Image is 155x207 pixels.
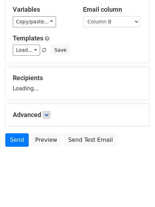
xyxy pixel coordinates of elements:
[120,173,155,207] iframe: Chat Widget
[83,6,143,13] h5: Email column
[13,74,142,93] div: Loading...
[31,133,62,147] a: Preview
[13,74,142,82] h5: Recipients
[63,133,117,147] a: Send Test Email
[13,34,43,42] a: Templates
[13,16,56,27] a: Copy/paste...
[13,111,142,119] h5: Advanced
[51,45,70,56] button: Save
[5,133,29,147] a: Send
[13,6,72,13] h5: Variables
[13,45,40,56] a: Load...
